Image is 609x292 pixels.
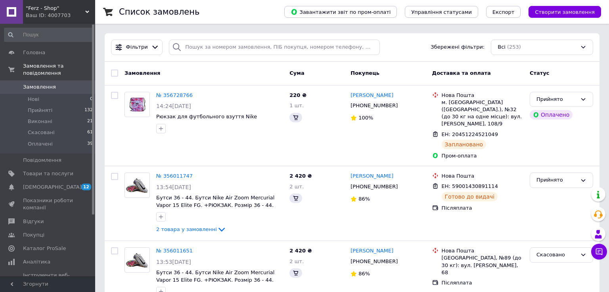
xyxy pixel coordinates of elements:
[125,177,149,193] img: Фото товару
[536,176,577,184] div: Прийнято
[84,107,93,114] span: 132
[126,44,148,51] span: Фільтри
[87,118,93,125] span: 21
[486,6,521,18] button: Експорт
[156,114,257,119] a: Рюкзак для футбольного взуття Nike
[156,269,274,283] a: Бутси 36 - 44. Бутси Nike Air Zoom Mercurial Vapor 15 Elite FG. +РЮКЗАК. Розмір 36 - 44.
[442,254,523,276] div: [GEOGRAPHIC_DATA], №89 (до 30 кг): вул. [PERSON_NAME], 68
[289,102,304,108] span: 1 шт.
[289,248,312,254] span: 2 420 ₴
[90,96,93,103] span: 0
[156,226,226,232] a: 2 товара у замовленні
[87,140,93,148] span: 39
[4,28,94,42] input: Пошук
[169,40,380,55] input: Пошук за номером замовлення, ПІБ покупця, номером телефону, Email, номером накладної
[23,258,50,265] span: Аналітика
[23,231,44,239] span: Покупці
[124,173,150,198] a: Фото товару
[87,129,93,136] span: 61
[156,184,191,190] span: 13:54[DATE]
[28,140,53,148] span: Оплачені
[125,96,149,112] img: Фото товару
[156,195,274,208] a: Бутси 36 - 44. Бутси Nike Air Zoom Mercurial Vapor 15 Elite FG. +РЮКЗАК. Розмір 36 - 44.
[156,259,191,265] span: 13:53[DATE]
[442,192,498,201] div: Готово до видачі
[23,63,95,77] span: Замовлення та повідомлення
[498,44,506,51] span: Всі
[23,245,66,252] span: Каталог ProSale
[284,6,397,18] button: Завантажити звіт по пром-оплаті
[26,12,95,19] div: Ваш ID: 4007703
[442,131,498,137] span: ЕН: 20451224521049
[350,258,398,264] span: [PHONE_NUMBER]
[411,9,472,15] span: Управління статусами
[124,247,150,273] a: Фото товару
[350,102,398,108] span: [PHONE_NUMBER]
[591,244,607,260] button: Чат з покупцем
[350,173,393,180] a: [PERSON_NAME]
[442,92,523,99] div: Нова Пошта
[156,226,217,232] span: 2 товара у замовленні
[492,9,515,15] span: Експорт
[442,152,523,159] div: Пром-оплата
[28,107,52,114] span: Прийняті
[530,110,573,119] div: Оплачено
[350,92,393,99] a: [PERSON_NAME]
[442,205,523,212] div: Післяплата
[358,196,370,202] span: 86%
[536,95,577,104] div: Прийнято
[442,99,523,128] div: м. [GEOGRAPHIC_DATA] ([GEOGRAPHIC_DATA].), №32 (до 30 кг на одне місце): вул. [PERSON_NAME], 108/9
[289,258,304,264] span: 2 шт.
[358,115,373,121] span: 100%
[156,248,193,254] a: № 356011651
[350,70,379,76] span: Покупець
[289,92,306,98] span: 220 ₴
[23,272,73,286] span: Інструменти веб-майстра та SEO
[28,129,55,136] span: Скасовані
[535,9,595,15] span: Створити замовлення
[291,8,391,15] span: Завантажити звіт по пром-оплаті
[529,6,601,18] button: Створити замовлення
[521,9,601,15] a: Створити замовлення
[23,49,45,56] span: Головна
[23,218,44,225] span: Відгуки
[350,247,393,255] a: [PERSON_NAME]
[289,184,304,190] span: 2 шт.
[358,271,370,277] span: 86%
[23,83,56,91] span: Замовлення
[536,251,577,259] div: Скасовано
[28,118,52,125] span: Виконані
[23,197,73,211] span: Показники роботи компанії
[28,96,39,103] span: Нові
[442,183,498,189] span: ЕН: 59001430891114
[156,173,193,179] a: № 356011747
[405,6,478,18] button: Управління статусами
[350,184,398,190] span: [PHONE_NUMBER]
[26,5,85,12] span: "Ferz - Shop"
[124,70,160,76] span: Замовлення
[442,140,486,149] div: Заплановано
[23,184,82,191] span: [DEMOGRAPHIC_DATA]
[507,44,521,50] span: (253)
[119,7,199,17] h1: Список замовлень
[23,170,73,177] span: Товари та послуги
[530,70,550,76] span: Статус
[431,44,485,51] span: Збережені фільтри:
[81,184,91,190] span: 12
[156,103,191,109] span: 14:24[DATE]
[289,173,312,179] span: 2 420 ₴
[432,70,491,76] span: Доставка та оплата
[442,247,523,254] div: Нова Пошта
[125,252,149,268] img: Фото товару
[442,173,523,180] div: Нова Пошта
[124,92,150,117] a: Фото товару
[289,70,304,76] span: Cума
[23,157,61,164] span: Повідомлення
[156,92,193,98] a: № 356728766
[442,279,523,286] div: Післяплата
